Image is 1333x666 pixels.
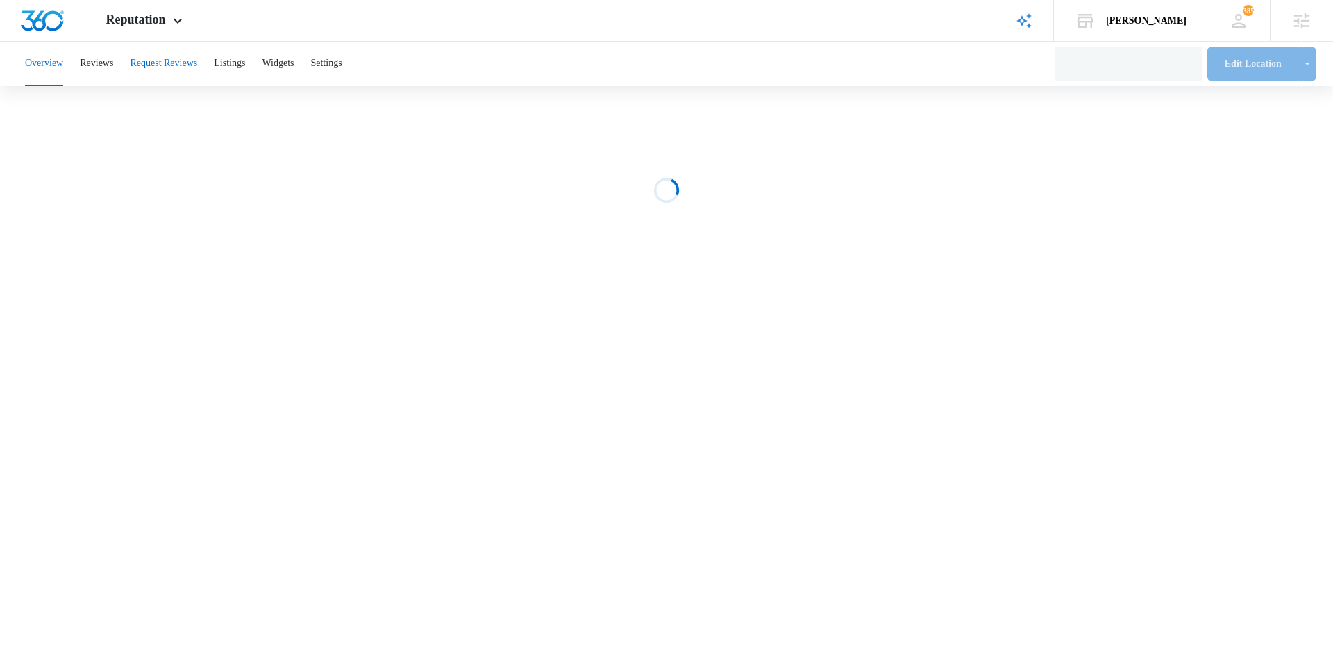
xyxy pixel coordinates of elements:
[130,42,197,86] button: Request Reviews
[106,13,166,27] span: Reputation
[1243,5,1254,16] span: 385
[25,42,63,86] button: Overview
[214,42,245,86] button: Listings
[1243,5,1254,16] div: notifications count
[310,42,342,86] button: Settings
[262,42,294,86] button: Widgets
[1106,15,1187,26] div: account name
[80,42,113,86] button: Reviews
